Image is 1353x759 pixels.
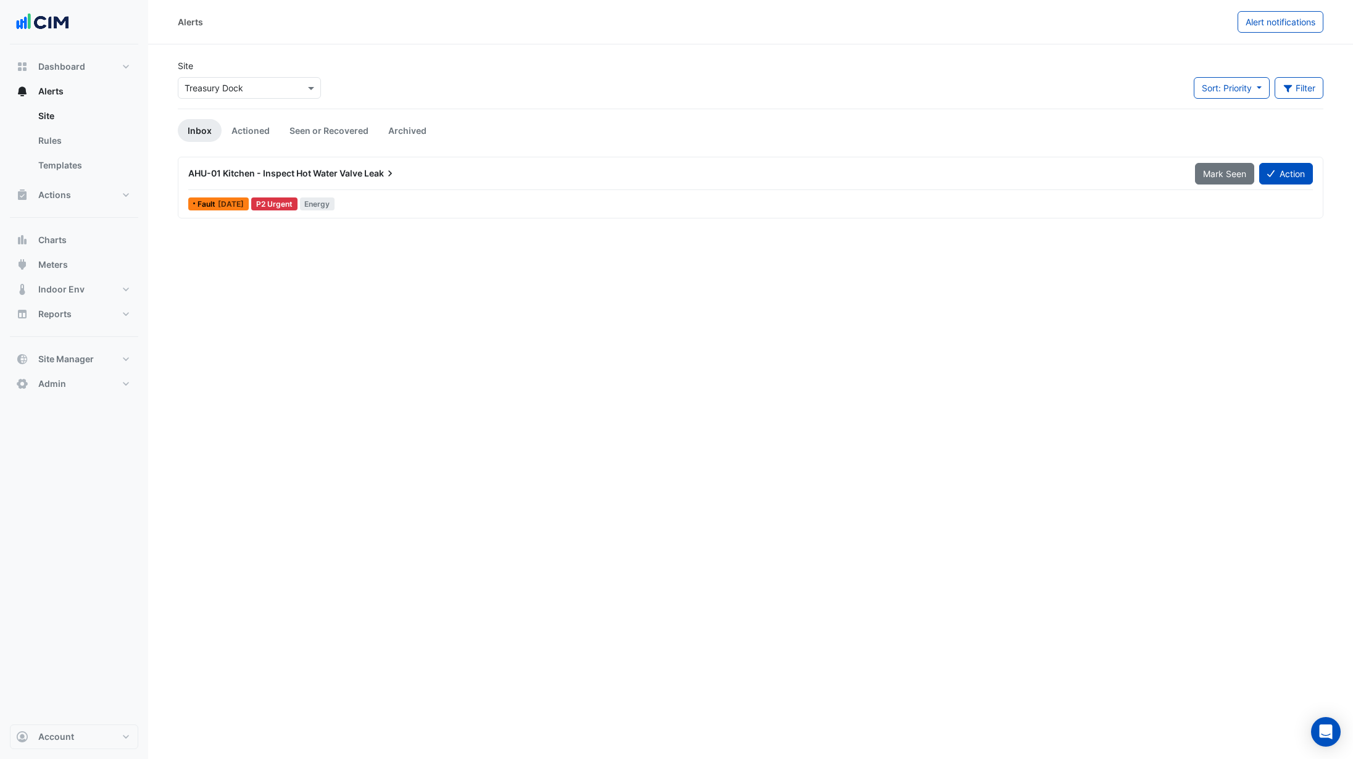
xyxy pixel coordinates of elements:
[38,308,72,320] span: Reports
[378,119,436,142] a: Archived
[1194,77,1270,99] button: Sort: Priority
[38,189,71,201] span: Actions
[1311,717,1341,747] div: Open Intercom Messenger
[364,167,396,180] span: Leak
[10,302,138,326] button: Reports
[178,59,193,72] label: Site
[10,347,138,371] button: Site Manager
[38,234,67,246] span: Charts
[198,201,218,208] span: Fault
[28,104,138,128] a: Site
[280,119,378,142] a: Seen or Recovered
[28,153,138,178] a: Templates
[1203,168,1246,179] span: Mark Seen
[16,308,28,320] app-icon: Reports
[10,54,138,79] button: Dashboard
[1238,11,1323,33] button: Alert notifications
[1246,17,1315,27] span: Alert notifications
[10,252,138,277] button: Meters
[10,79,138,104] button: Alerts
[10,228,138,252] button: Charts
[1195,163,1254,185] button: Mark Seen
[222,119,280,142] a: Actioned
[38,353,94,365] span: Site Manager
[1259,163,1313,185] button: Action
[10,104,138,183] div: Alerts
[16,85,28,97] app-icon: Alerts
[38,60,85,73] span: Dashboard
[16,259,28,271] app-icon: Meters
[1275,77,1324,99] button: Filter
[1202,83,1252,93] span: Sort: Priority
[16,378,28,390] app-icon: Admin
[38,259,68,271] span: Meters
[178,15,203,28] div: Alerts
[16,60,28,73] app-icon: Dashboard
[38,378,66,390] span: Admin
[28,128,138,153] a: Rules
[38,731,74,743] span: Account
[16,353,28,365] app-icon: Site Manager
[16,283,28,296] app-icon: Indoor Env
[218,199,244,209] span: Fri 10-Oct-2025 05:15 IST
[10,724,138,749] button: Account
[300,197,335,210] span: Energy
[178,119,222,142] a: Inbox
[38,85,64,97] span: Alerts
[188,168,362,178] span: AHU-01 Kitchen - Inspect Hot Water Valve
[10,183,138,207] button: Actions
[16,189,28,201] app-icon: Actions
[251,197,298,210] div: P2 Urgent
[38,283,85,296] span: Indoor Env
[16,234,28,246] app-icon: Charts
[10,277,138,302] button: Indoor Env
[15,10,70,35] img: Company Logo
[10,371,138,396] button: Admin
